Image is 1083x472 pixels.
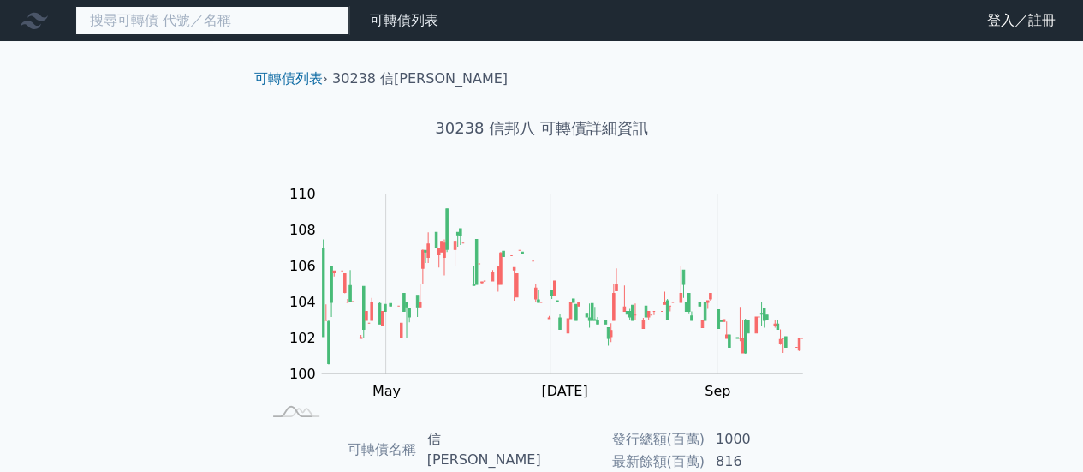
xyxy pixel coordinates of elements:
[75,6,349,35] input: 搜尋可轉債 代號／名稱
[322,209,802,365] g: Series
[289,330,316,346] tspan: 102
[289,258,316,274] tspan: 106
[541,383,587,399] tspan: [DATE]
[372,383,401,399] tspan: May
[289,222,316,238] tspan: 108
[254,70,323,87] a: 可轉債列表
[542,428,705,451] td: 發行總額(百萬)
[289,186,316,202] tspan: 110
[997,390,1083,472] div: 聊天小工具
[370,12,438,28] a: 可轉債列表
[332,69,508,89] li: 30238 信[PERSON_NAME]
[997,390,1083,472] iframe: Chat Widget
[254,69,328,89] li: ›
[289,366,316,382] tspan: 100
[705,383,730,399] tspan: Sep
[241,117,843,140] h1: 30238 信邦八 可轉債詳細資訊
[289,294,316,310] tspan: 104
[705,428,823,451] td: 1000
[417,428,542,471] td: 信[PERSON_NAME]
[261,428,417,471] td: 可轉債名稱
[280,186,828,399] g: Chart
[973,7,1069,34] a: 登入／註冊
